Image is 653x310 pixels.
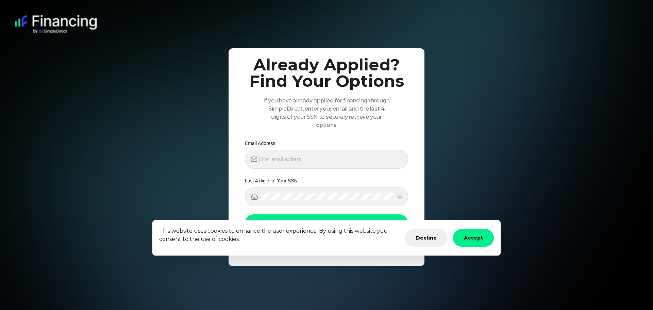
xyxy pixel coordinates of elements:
[245,214,408,232] button: Find My Options
[453,229,494,247] button: Accept
[259,156,402,163] input: Enter email address
[398,194,402,199] span: eye-invisible
[261,97,392,129] p: If you have already applied for financing through SimpleDirect, enter your email and the last 4 d...
[245,140,280,147] label: Email Address
[245,56,408,89] h1: Already Applied? Find Your Options
[245,177,302,184] label: Last 4 digits of Your SSN
[159,227,400,243] p: This website uses cookies to enhance the user experience. By using this website you consent to th...
[405,229,448,247] button: Decline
